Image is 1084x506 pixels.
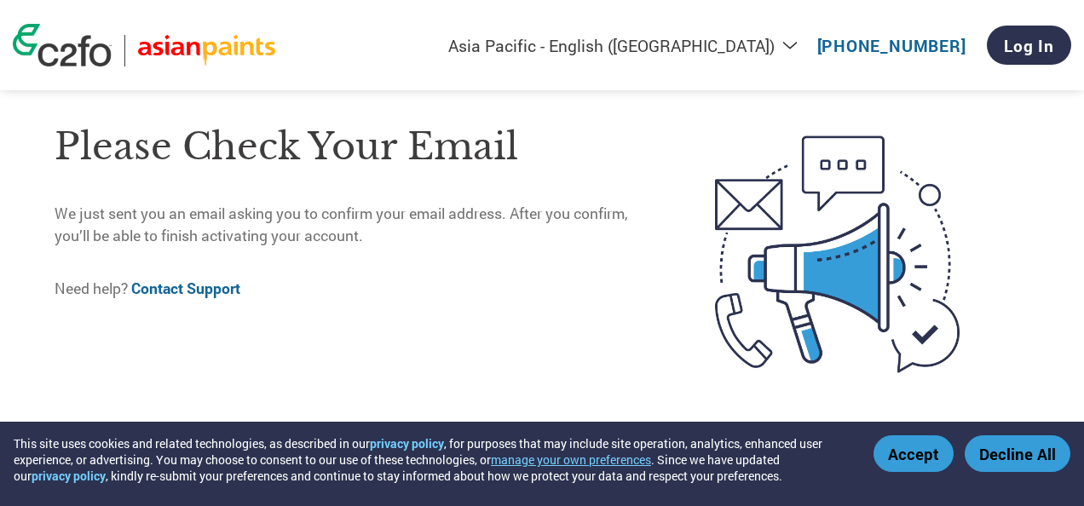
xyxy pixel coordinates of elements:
[55,203,646,248] p: We just sent you an email asking you to confirm your email address. After you confirm, you’ll be ...
[874,435,954,472] button: Accept
[13,24,112,66] img: c2fo logo
[645,106,1029,403] img: open-email
[131,279,240,298] a: Contact Support
[138,35,275,66] img: Asian Paints
[32,468,106,484] a: privacy policy
[55,278,646,300] p: Need help?
[965,435,1070,472] button: Decline All
[817,35,966,56] a: [PHONE_NUMBER]
[55,119,646,175] h1: Please check your email
[491,451,651,468] button: manage your own preferences
[14,435,849,484] div: This site uses cookies and related technologies, as described in our , for purposes that may incl...
[987,26,1071,65] a: Log In
[370,435,444,451] a: privacy policy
